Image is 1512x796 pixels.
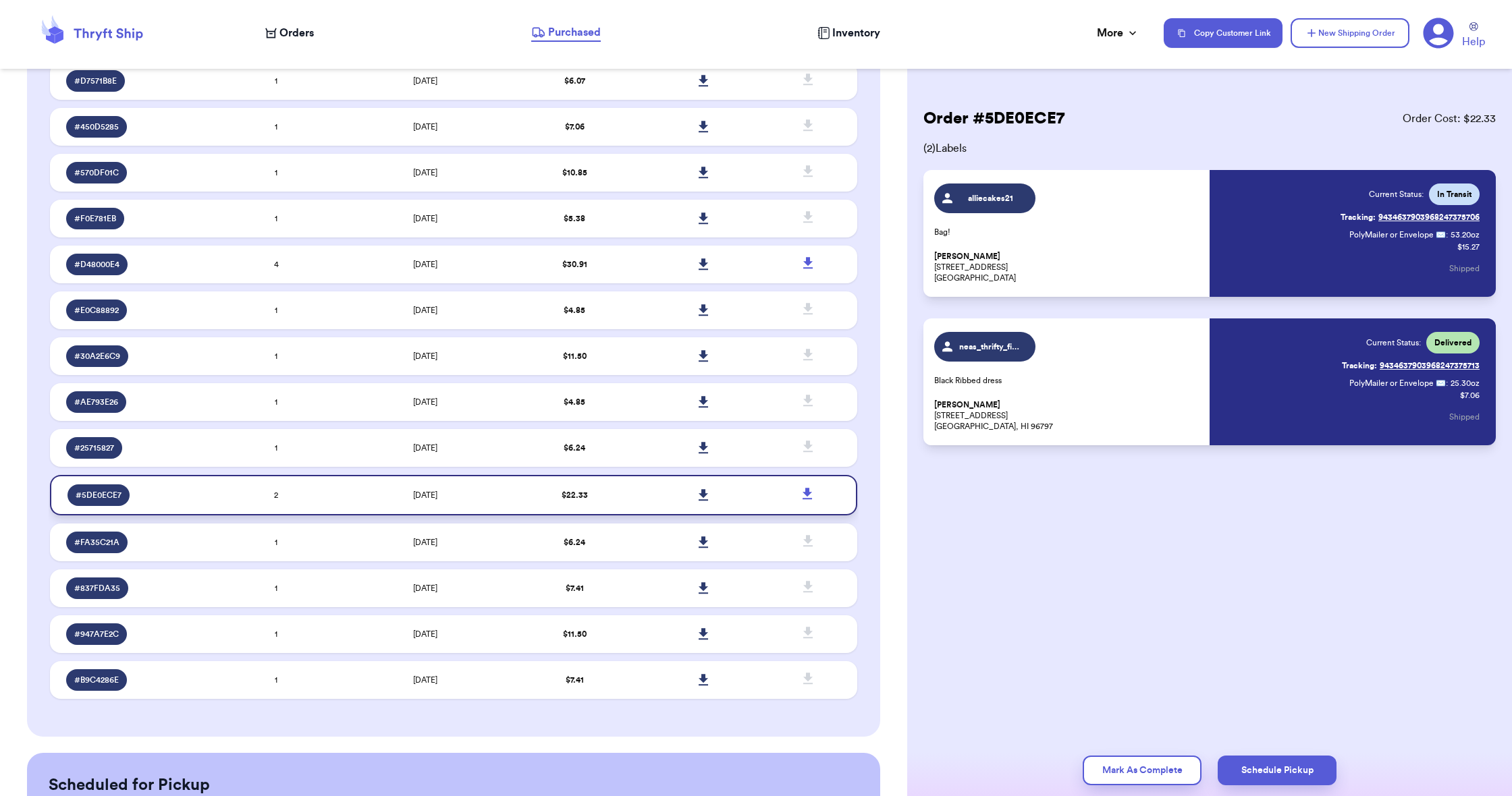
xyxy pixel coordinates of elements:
[1446,378,1448,389] span: :
[1457,241,1480,252] p: $ 15.27
[74,583,120,594] span: # 837FDA35
[562,260,587,268] span: $ 30.91
[1341,212,1376,223] span: Tracking:
[413,630,437,638] span: [DATE]
[74,305,119,316] span: # E0C88892
[562,169,587,177] span: $ 10.85
[564,215,585,223] span: $ 5.38
[74,213,116,224] span: # F0E781EB
[279,25,314,41] span: Orders
[413,306,437,314] span: [DATE]
[49,774,210,796] h2: Scheduled for Pickup
[565,123,585,131] span: $ 7.06
[413,584,437,592] span: [DATE]
[413,352,437,360] span: [DATE]
[1449,402,1480,432] button: Shipped
[564,398,585,406] span: $ 4.85
[74,397,118,407] span: # AE793E26
[74,167,119,178] span: # 570DF01C
[959,341,1023,352] span: neas_thrifty_finds
[934,251,1201,283] p: [STREET_ADDRESS] [GEOGRAPHIC_DATA]
[275,630,277,638] span: 1
[934,252,1000,262] span: [PERSON_NAME]
[413,123,437,131] span: [DATE]
[1349,379,1446,387] span: PolyMailer or Envelope ✉️
[564,306,585,314] span: $ 4.85
[563,352,587,360] span: $ 11.50
[274,491,278,499] span: 2
[1342,360,1377,371] span: Tracking:
[934,375,1201,386] p: Black Ribbed dress
[1341,206,1480,228] a: Tracking:9434637903968247375706
[275,306,277,314] span: 1
[564,77,585,85] span: $ 6.07
[1083,756,1201,785] button: Mark As Complete
[1349,231,1446,239] span: PolyMailer or Envelope ✉️
[413,538,437,546] span: [DATE]
[274,260,279,268] span: 4
[1446,229,1448,240] span: :
[548,24,601,40] span: Purchased
[74,675,119,685] span: # B9C4286E
[1462,34,1485,50] span: Help
[413,491,437,499] span: [DATE]
[1449,254,1480,283] button: Shipped
[1462,22,1485,50] a: Help
[275,169,277,177] span: 1
[275,676,277,684] span: 1
[563,630,587,638] span: $ 11.50
[1451,378,1480,389] span: 25.30 oz
[564,538,585,546] span: $ 6.24
[1366,337,1421,348] span: Current Status:
[1437,189,1471,200] span: In Transit
[817,25,880,41] a: Inventory
[566,676,584,684] span: $ 7.41
[265,25,314,41] a: Orders
[76,490,122,501] span: # 5DE0ECE7
[1218,756,1336,785] button: Schedule Pickup
[275,584,277,592] span: 1
[1291,18,1409,48] button: New Shipping Order
[923,108,1064,130] h2: Order # 5DE0ECE7
[1164,18,1282,48] button: Copy Customer Link
[1369,189,1424,200] span: Current Status:
[413,215,437,223] span: [DATE]
[275,77,277,85] span: 1
[562,491,588,499] span: $ 22.33
[934,400,1000,410] span: [PERSON_NAME]
[413,398,437,406] span: [DATE]
[1097,25,1139,41] div: More
[1342,355,1480,376] a: Tracking:9434637903968247375713
[275,123,277,131] span: 1
[564,444,585,452] span: $ 6.24
[275,398,277,406] span: 1
[275,538,277,546] span: 1
[566,584,584,592] span: $ 7.41
[1403,111,1496,127] span: Order Cost: $ 22.33
[74,121,119,132] span: # 450D5285
[959,193,1023,204] span: alliecakes21
[74,537,119,548] span: # FA35C21A
[413,169,437,177] span: [DATE]
[1451,229,1480,240] span: 53.20 oz
[74,443,114,453] span: # 25715827
[74,259,119,270] span: # D48000E4
[275,352,277,360] span: 1
[531,24,601,42] a: Purchased
[74,351,120,362] span: # 30A2E6C9
[275,215,277,223] span: 1
[1460,390,1480,401] p: $ 7.06
[413,260,437,268] span: [DATE]
[934,399,1201,432] p: [STREET_ADDRESS] [GEOGRAPHIC_DATA], HI 96797
[413,444,437,452] span: [DATE]
[74,629,119,639] span: # 947A7E2C
[832,25,880,41] span: Inventory
[413,77,437,85] span: [DATE]
[934,227,1201,237] p: Bag!
[275,444,277,452] span: 1
[1434,337,1471,348] span: Delivered
[413,676,437,684] span: [DATE]
[923,140,1496,157] span: ( 2 ) Labels
[74,76,117,86] span: # D7571B8E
